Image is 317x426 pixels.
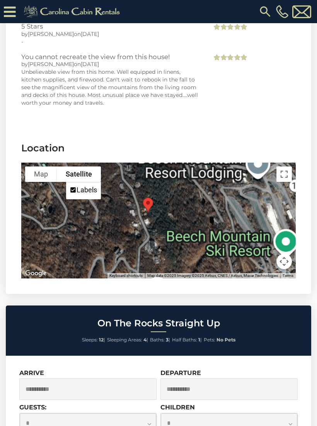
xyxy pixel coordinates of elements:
[28,31,74,37] span: [PERSON_NAME]
[147,273,278,278] span: Map data ©2025 Imagery ©2025 Airbus, CNES / Airbus, Maxar Technologies
[82,337,98,343] span: Sleeps:
[160,404,195,411] label: Children
[57,166,101,182] button: Show satellite imagery
[81,61,99,68] span: [DATE]
[23,268,49,278] img: Google
[160,369,201,377] label: Departure
[107,337,142,343] span: Sleeping Areas:
[140,195,156,215] div: On The Rocks Straight Up
[283,273,293,278] a: Terms (opens in new tab)
[19,404,46,411] label: Guests:
[258,5,272,19] img: search-regular.svg
[204,337,215,343] span: Pets:
[172,337,197,343] span: Half Baths:
[143,337,147,343] strong: 4
[25,166,57,182] button: Show street map
[77,186,97,194] label: Labels
[150,337,165,343] span: Baths:
[166,337,169,343] strong: 3
[198,337,200,343] strong: 1
[21,53,200,60] h3: You cannot recreate the view from this house!
[81,31,99,37] span: [DATE]
[21,68,200,107] div: Unbelievable view from this home. Well equipped in linens, kitchen supplies, and firewood. Can't ...
[19,369,44,377] label: Arrive
[21,60,200,68] div: by on
[99,337,104,343] strong: 12
[150,335,170,345] li: |
[21,141,296,155] h3: Location
[8,318,309,328] h2: On The Rocks Straight Up
[21,38,200,46] div: -
[67,183,100,199] li: Labels
[107,335,148,345] li: |
[216,337,235,343] strong: No Pets
[82,335,105,345] li: |
[109,273,143,278] button: Keyboard shortcuts
[66,182,101,199] ul: Show satellite imagery
[276,254,292,269] button: Map camera controls
[20,4,126,19] img: Khaki-logo.png
[172,335,202,345] li: |
[23,268,49,278] a: Open this area in Google Maps (opens a new window)
[276,166,292,182] button: Toggle fullscreen view
[274,5,290,18] a: [PHONE_NUMBER]
[28,61,74,68] span: [PERSON_NAME]
[21,23,200,30] h3: 5 Stars
[21,30,200,38] div: by on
